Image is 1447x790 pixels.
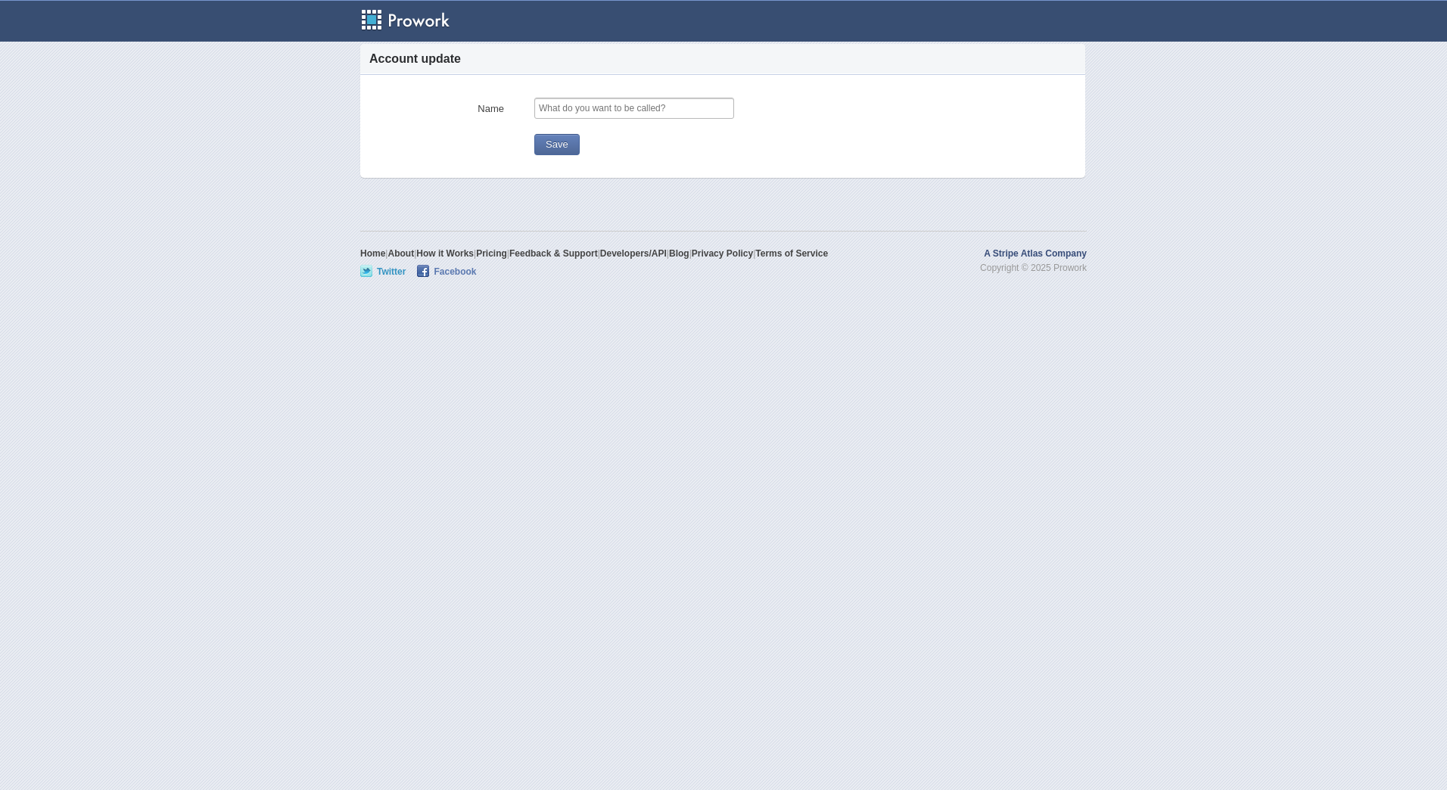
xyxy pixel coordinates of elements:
a: About [387,248,414,259]
a: A Stripe Atlas Company [984,247,1087,261]
a: Developers/API [600,248,667,259]
a: How it Works [416,248,474,259]
a: Feedback & Support [509,248,598,259]
a: Twitter [360,265,406,277]
a: Pricing [476,248,507,259]
a: Home [360,248,385,259]
a: Terms of Service [755,248,828,259]
span: Copyright © 2025 Prowork [980,261,1087,275]
a: Facebook [417,265,476,277]
p: | | | | | | | | [360,247,828,277]
input: What do you want to be called? [534,98,734,119]
label: Name [368,98,504,116]
a: Blog [669,248,689,259]
a: Prowork [360,8,469,32]
h3: Account update [369,44,461,74]
a: Privacy Policy [692,248,753,259]
button: Save [534,134,580,155]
